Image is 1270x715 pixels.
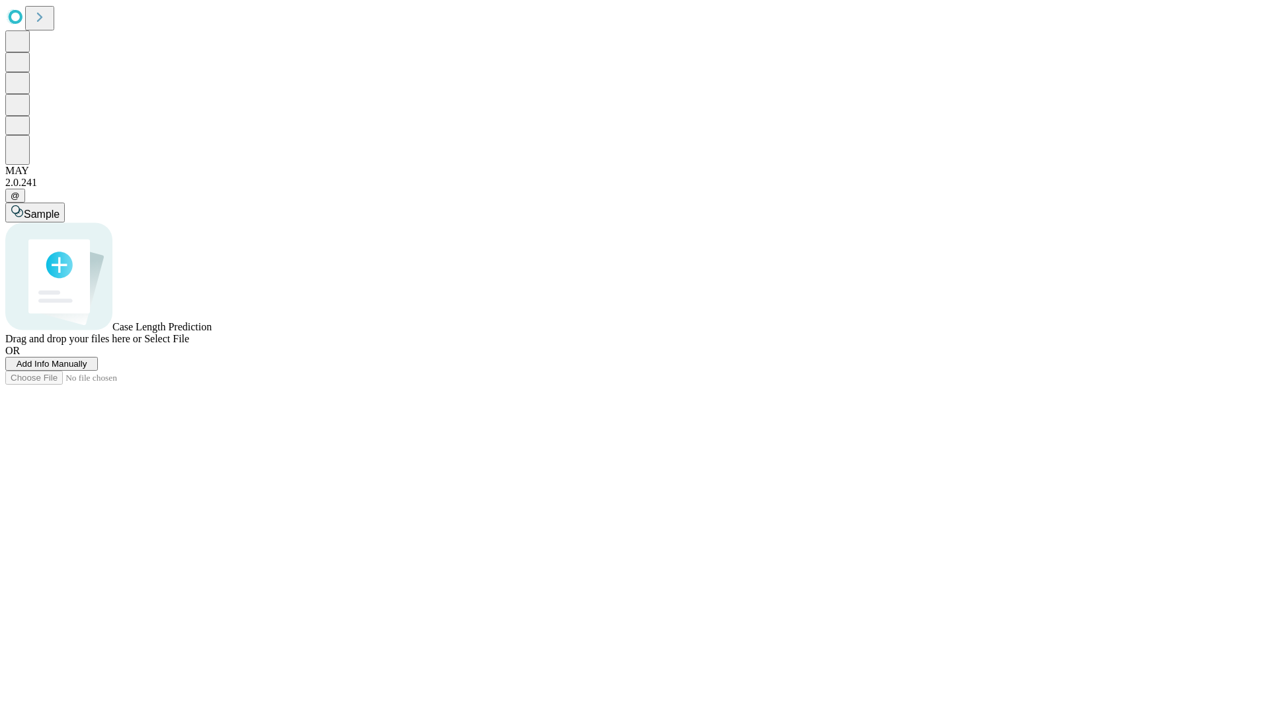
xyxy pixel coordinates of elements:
button: Sample [5,203,65,222]
span: OR [5,345,20,356]
div: MAY [5,165,1265,177]
span: Case Length Prediction [112,321,212,332]
span: Select File [144,333,189,344]
span: Sample [24,209,60,220]
span: Add Info Manually [17,359,87,369]
span: @ [11,191,20,201]
div: 2.0.241 [5,177,1265,189]
button: @ [5,189,25,203]
button: Add Info Manually [5,357,98,371]
span: Drag and drop your files here or [5,333,142,344]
